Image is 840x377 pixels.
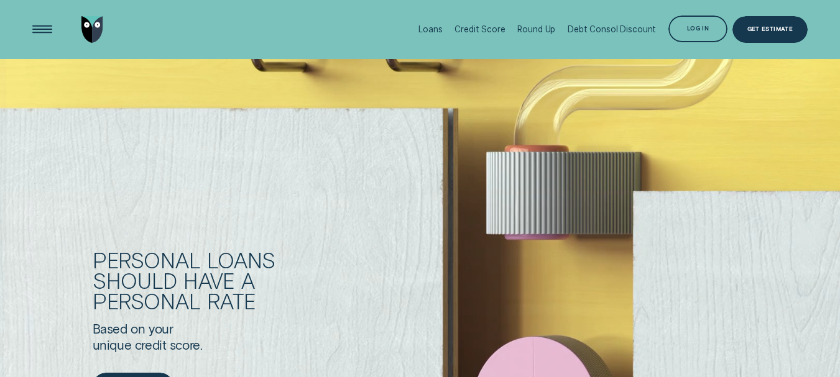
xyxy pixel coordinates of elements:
div: unique [93,337,132,353]
div: Credit Score [455,24,505,34]
div: on [131,321,145,337]
div: Based [93,321,127,337]
img: Wisr [81,16,104,43]
div: Round Up [517,24,555,34]
div: rate [207,291,256,311]
div: a [241,270,255,291]
div: credit [135,337,167,353]
button: Open Menu [29,16,56,43]
button: Log in [668,16,727,42]
div: score. [170,337,203,353]
a: Get Estimate [732,16,808,43]
div: Loans [418,24,442,34]
div: Loans [207,250,275,270]
div: should [93,270,178,291]
div: your [149,321,173,337]
div: Debt Consol Discount [568,24,656,34]
div: have [183,270,235,291]
div: Personal [93,250,201,270]
div: personal [93,291,201,311]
